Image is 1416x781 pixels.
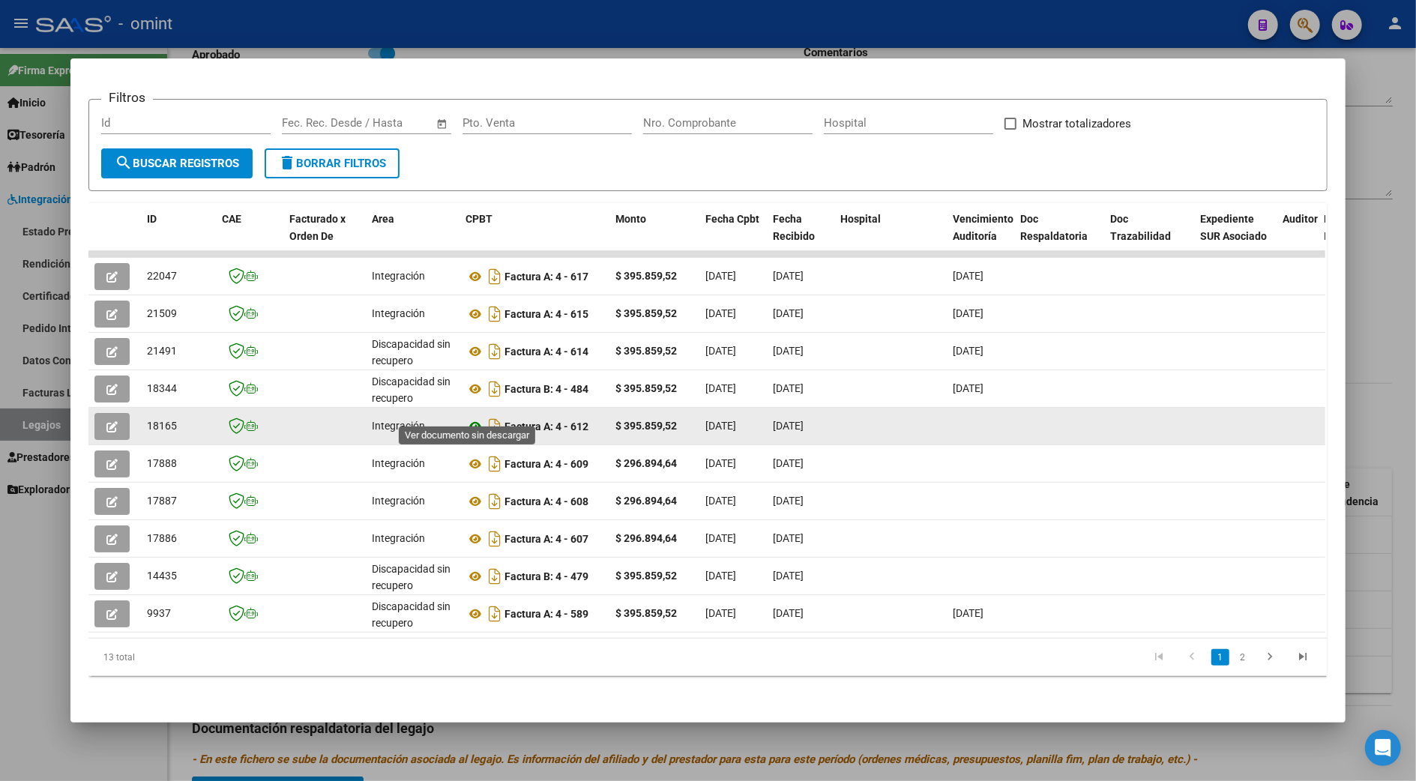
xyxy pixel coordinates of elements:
span: Discapacidad sin recupero [372,563,451,592]
div: Open Intercom Messenger [1365,730,1401,766]
span: [DATE] [773,307,804,319]
strong: Factura A: 4 - 612 [504,420,588,432]
span: 14435 [147,570,177,582]
li: page 1 [1209,645,1232,670]
i: Descargar documento [485,377,504,401]
button: Borrar Filtros [265,148,400,178]
span: 17886 [147,532,177,544]
mat-icon: search [115,154,133,172]
datatable-header-cell: Fecha Cpbt [699,203,767,269]
span: Mostrar totalizadores [1022,115,1131,133]
a: go to next page [1256,649,1285,666]
span: Expediente SUR Asociado [1200,213,1267,242]
span: Hospital [840,213,881,225]
span: [DATE] [773,382,804,394]
strong: Factura A: 4 - 589 [504,608,588,620]
i: Descargar documento [485,564,504,588]
span: Discapacidad sin recupero [372,376,451,405]
strong: $ 395.859,52 [615,345,677,357]
span: [DATE] [773,570,804,582]
span: Discapacidad sin recupero [372,338,451,367]
i: Descargar documento [485,452,504,476]
span: Discapacidad sin recupero [372,600,451,630]
span: [DATE] [705,532,736,544]
datatable-header-cell: Monto [609,203,699,269]
strong: $ 395.859,52 [615,420,677,432]
span: [DATE] [705,607,736,619]
span: [DATE] [705,345,736,357]
mat-icon: delete [278,154,296,172]
datatable-header-cell: Area [366,203,460,269]
datatable-header-cell: Doc Trazabilidad [1104,203,1194,269]
strong: Factura A: 4 - 614 [504,346,588,358]
li: page 2 [1232,645,1254,670]
datatable-header-cell: Fecha Recibido [767,203,834,269]
a: 1 [1211,649,1229,666]
datatable-header-cell: Auditoria [1277,203,1318,269]
strong: Factura A: 4 - 608 [504,495,588,507]
span: [DATE] [705,420,736,432]
i: Descargar documento [485,602,504,626]
a: go to last page [1289,649,1318,666]
span: [DATE] [705,307,736,319]
strong: $ 395.859,52 [615,607,677,619]
span: [DATE] [773,532,804,544]
span: [DATE] [953,270,983,282]
span: 22047 [147,270,177,282]
span: [DATE] [705,457,736,469]
i: Descargar documento [485,265,504,289]
a: go to first page [1145,649,1174,666]
span: [DATE] [705,495,736,507]
strong: Factura A: 4 - 609 [504,458,588,470]
span: Integración [372,270,425,282]
span: 18165 [147,420,177,432]
span: Area [372,213,394,225]
datatable-header-cell: CPBT [460,203,609,269]
span: [DATE] [705,570,736,582]
span: Vencimiento Auditoría [953,213,1013,242]
datatable-header-cell: Hospital [834,203,947,269]
span: 21491 [147,345,177,357]
strong: Factura B: 4 - 484 [504,383,588,395]
span: Monto [615,213,646,225]
span: [DATE] [705,270,736,282]
span: 21509 [147,307,177,319]
span: [DATE] [773,457,804,469]
strong: $ 395.859,52 [615,307,677,319]
datatable-header-cell: Vencimiento Auditoría [947,203,1014,269]
datatable-header-cell: Doc Respaldatoria [1014,203,1104,269]
datatable-header-cell: ID [141,203,216,269]
input: Fecha fin [356,116,429,130]
i: Descargar documento [485,340,504,364]
span: [DATE] [773,420,804,432]
a: 2 [1234,649,1252,666]
span: [DATE] [953,307,983,319]
strong: $ 296.894,64 [615,495,677,507]
datatable-header-cell: Facturado x Orden De [283,203,366,269]
span: 18344 [147,382,177,394]
strong: $ 395.859,52 [615,570,677,582]
strong: $ 296.894,64 [615,457,677,469]
button: Open calendar [433,115,451,133]
i: Descargar documento [485,302,504,326]
span: Buscar Registros [115,157,239,170]
strong: $ 296.894,64 [615,532,677,544]
strong: $ 395.859,52 [615,382,677,394]
strong: Factura B: 4 - 479 [504,570,588,582]
span: Integración [372,420,425,432]
span: Facturado x Orden De [289,213,346,242]
span: Borrar Filtros [278,157,386,170]
span: [DATE] [773,270,804,282]
span: Integración [372,457,425,469]
button: Buscar Registros [101,148,253,178]
span: CPBT [466,213,492,225]
span: CAE [222,213,241,225]
span: Fecha Cpbt [705,213,759,225]
span: Doc Trazabilidad [1110,213,1171,242]
span: Integración [372,495,425,507]
span: ID [147,213,157,225]
datatable-header-cell: CAE [216,203,283,269]
span: 9937 [147,607,171,619]
span: Auditoria [1283,213,1327,225]
i: Descargar documento [485,414,504,438]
